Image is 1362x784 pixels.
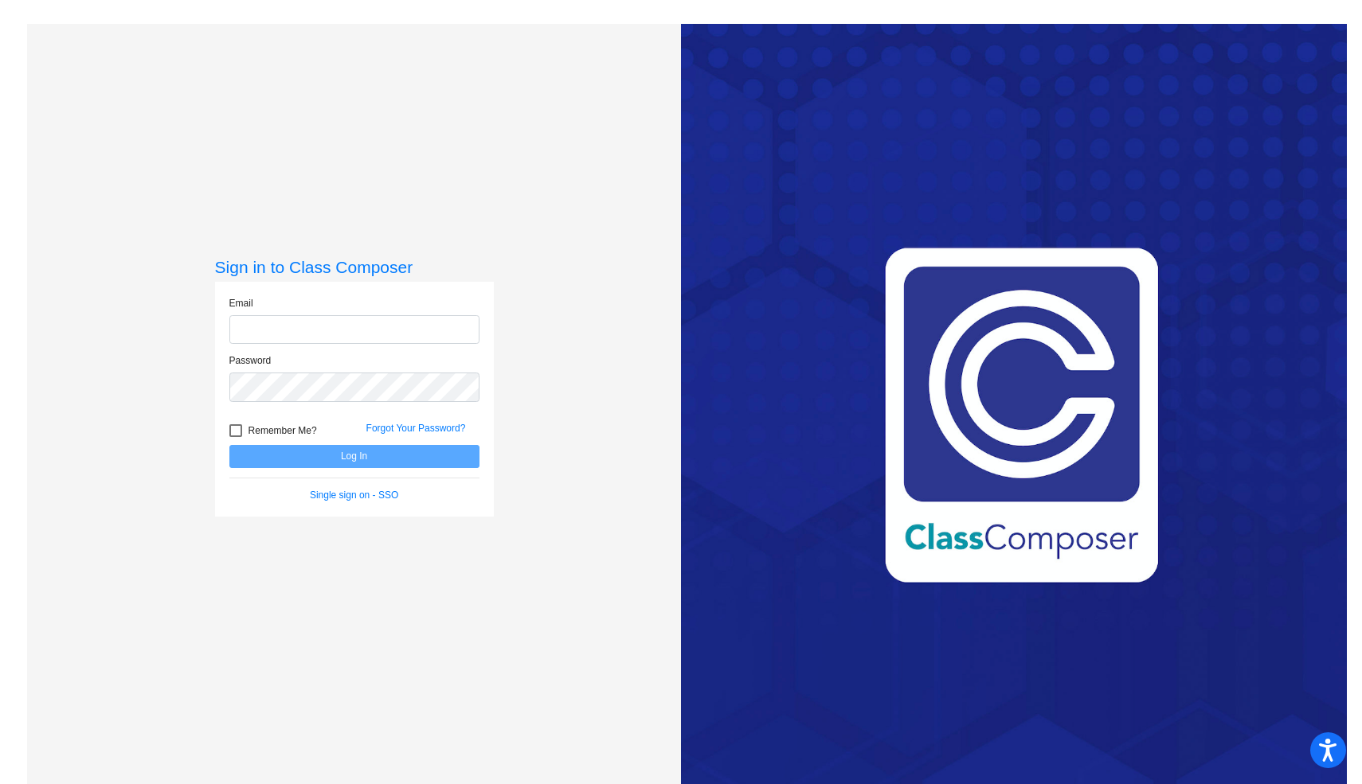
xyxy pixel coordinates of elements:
a: Forgot Your Password? [366,423,466,434]
h3: Sign in to Class Composer [215,257,494,277]
label: Password [229,353,272,368]
span: Remember Me? [249,421,317,440]
button: Log In [229,445,479,468]
label: Email [229,296,253,310]
a: Single sign on - SSO [310,490,398,501]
